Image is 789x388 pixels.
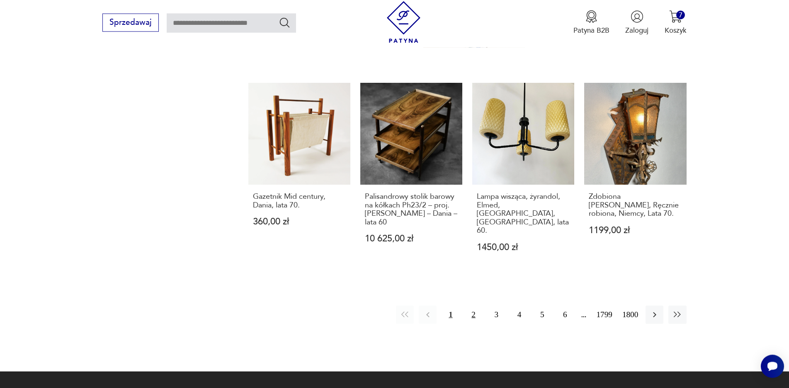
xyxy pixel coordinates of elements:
p: 10 625,00 zł [365,234,458,243]
p: Zaloguj [625,26,648,35]
button: 7Koszyk [665,10,687,35]
button: 4 [510,306,528,323]
button: 1800 [620,306,641,323]
a: Zdobiona Miedziana Latarnia, Ręcznie robiona, Niemcy, Lata 70.Zdobiona [PERSON_NAME], Ręcznie rob... [584,83,686,271]
h3: Gazetnik Mid century, Dania, lata 70. [253,193,346,210]
button: 1799 [594,306,615,323]
p: Koszyk [665,26,687,35]
a: Ikona medaluPatyna B2B [573,10,609,35]
iframe: Smartsupp widget button [761,355,784,378]
button: 6 [556,306,574,323]
a: Gazetnik Mid century, Dania, lata 70.Gazetnik Mid century, Dania, lata 70.360,00 zł [248,83,350,271]
img: Ikonka użytkownika [631,10,643,23]
a: Palisandrowy stolik barowy na kółkach Ph23/2 – proj. Poul Hundevad – Dania – lata 60Palisandrowy ... [360,83,462,271]
h3: Palisandrowy stolik barowy na kółkach Ph23/2 – proj. [PERSON_NAME] – Dania – lata 60 [365,193,458,227]
img: Ikona medalu [585,10,598,23]
img: Ikona koszyka [669,10,682,23]
button: 3 [488,306,505,323]
div: 7 [676,11,685,19]
button: 2 [465,306,483,323]
h3: Zdobiona [PERSON_NAME], Ręcznie robiona, Niemcy, Lata 70. [589,193,682,218]
button: Patyna B2B [573,10,609,35]
button: Szukaj [279,17,291,29]
button: 5 [533,306,551,323]
img: Patyna - sklep z meblami i dekoracjami vintage [383,1,425,43]
p: Patyna B2B [573,26,609,35]
p: 1450,00 zł [477,243,570,252]
h3: Lampa wisząca, żyrandol, Elmed, [GEOGRAPHIC_DATA], [GEOGRAPHIC_DATA], lata 60. [477,193,570,235]
button: Zaloguj [625,10,648,35]
p: 360,00 zł [253,217,346,226]
a: Sprzedawaj [102,20,158,27]
button: Sprzedawaj [102,14,158,32]
button: 1 [442,306,459,323]
a: Lampa wisząca, żyrandol, Elmed, Zabrze, Polska, lata 60.Lampa wisząca, żyrandol, Elmed, [GEOGRAPH... [472,83,574,271]
p: 1199,00 zł [589,226,682,235]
